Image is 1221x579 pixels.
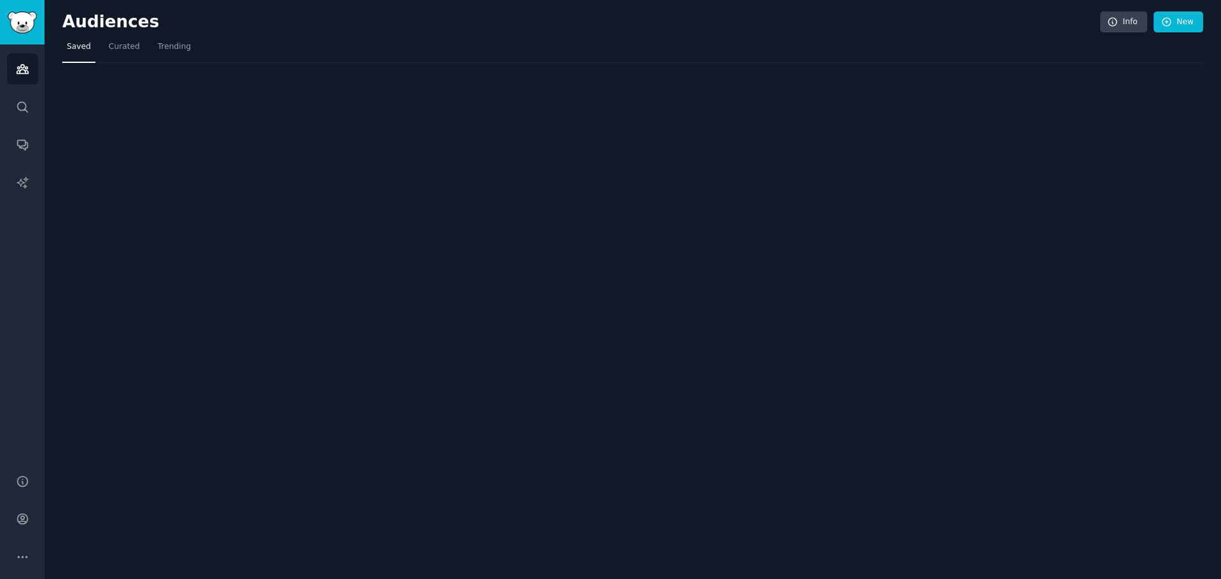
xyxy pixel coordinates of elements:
img: GummySearch logo [8,11,37,34]
span: Trending [158,41,191,53]
span: Saved [67,41,91,53]
span: Curated [109,41,140,53]
a: Curated [104,37,144,63]
a: Trending [153,37,195,63]
a: Info [1100,11,1147,33]
a: Saved [62,37,95,63]
a: New [1154,11,1203,33]
h2: Audiences [62,12,1100,32]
